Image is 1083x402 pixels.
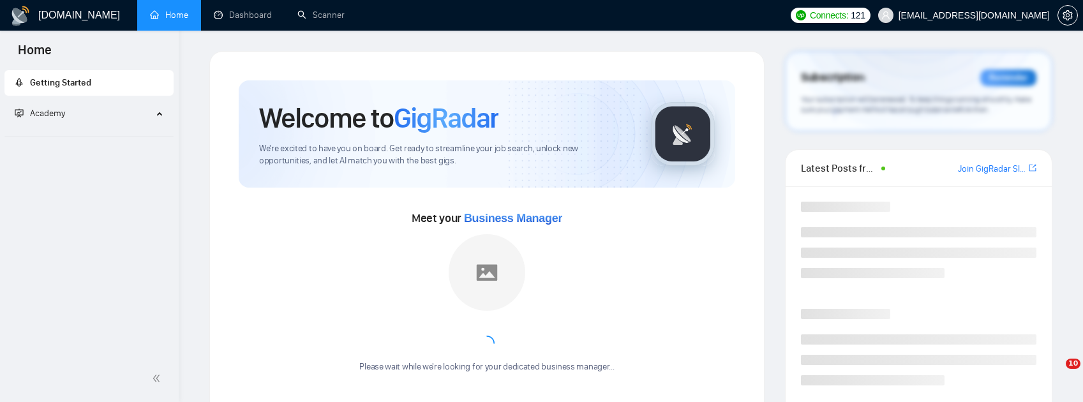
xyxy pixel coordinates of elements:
[394,101,498,135] span: GigRadar
[30,77,91,88] span: Getting Started
[214,10,272,20] a: dashboardDashboard
[15,78,24,87] span: rocket
[881,11,890,20] span: user
[8,41,62,68] span: Home
[810,8,848,22] span: Connects:
[15,108,24,117] span: fund-projection-screen
[1057,5,1078,26] button: setting
[259,143,631,167] span: We're excited to have you on board. Get ready to streamline your job search, unlock new opportuni...
[1040,359,1070,389] iframe: Intercom live chat
[958,162,1026,176] a: Join GigRadar Slack Community
[801,67,864,89] span: Subscription
[464,212,562,225] span: Business Manager
[1057,10,1078,20] a: setting
[15,108,65,119] span: Academy
[259,101,498,135] h1: Welcome to
[30,108,65,119] span: Academy
[449,234,525,311] img: placeholder.png
[851,8,865,22] span: 121
[801,160,878,176] span: Latest Posts from the GigRadar Community
[651,102,715,166] img: gigradar-logo.png
[10,6,31,26] img: logo
[1058,10,1077,20] span: setting
[4,70,174,96] li: Getting Started
[1029,162,1036,174] a: export
[1029,163,1036,173] span: export
[297,10,345,20] a: searchScanner
[796,10,806,20] img: upwork-logo.png
[150,10,188,20] a: homeHome
[980,70,1036,86] div: Reminder
[152,372,165,385] span: double-left
[4,131,174,140] li: Academy Homepage
[479,335,495,352] span: loading
[801,94,1031,115] span: Your subscription will be renewed. To keep things running smoothly, make sure your payment method...
[352,361,622,373] div: Please wait while we're looking for your dedicated business manager...
[1066,359,1080,369] span: 10
[412,211,562,225] span: Meet your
